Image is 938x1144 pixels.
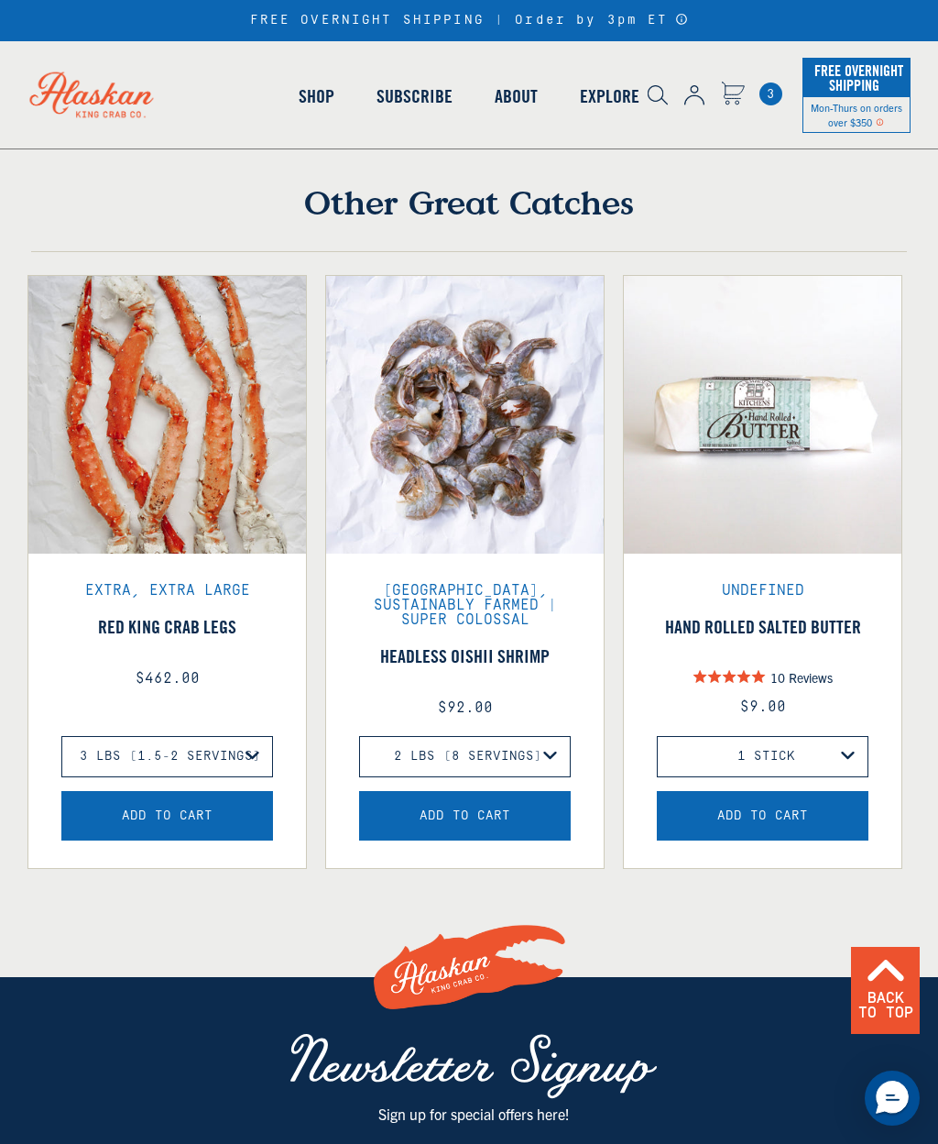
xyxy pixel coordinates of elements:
img: Raw U10 Oishii White Shrimp laying flat on white paper. [326,276,604,554]
a: Subscribe [355,44,474,148]
img: Back to Top [866,959,906,982]
select: variant of Hand Rolled Salted Butter [657,736,868,777]
button: Add the product, Red King Crab Legs to Cart [61,791,273,841]
img: search [648,85,669,105]
a: Shop [278,44,355,148]
a: About [474,44,559,148]
select: variant of Headless Oishii Shrimp [359,736,571,777]
span: $462.00 [136,670,200,687]
a: View Red King Crab Legs [98,616,236,660]
span: 10 [770,669,785,686]
div: [GEOGRAPHIC_DATA], Sustainably Farmed | Super Colossal [354,583,576,627]
button: Add the product, Headless Oishii Shrimp to Cart [359,791,571,841]
span: Shipping Notice Icon [876,115,884,128]
button: Add the product, Hand Rolled Salted Butter to Cart [657,791,868,841]
div: FREE OVERNIGHT SHIPPING | Order by 3pm ET [250,13,689,28]
span: Add to Cart [717,808,808,823]
a: View Headless Oishii Shrimp [380,645,550,689]
div: undefined [651,583,874,598]
a: Back To Top [851,947,920,1032]
img: Alaskan King Crab Co. logo [9,51,174,137]
span: Reviews [789,669,833,686]
div: product star rating [651,665,874,688]
span: Mon-Thurs on orders over $350 [811,101,902,128]
img: Red King Crab Legs [28,276,306,554]
img: account [684,85,703,105]
div: Extra, Extra Large [56,583,278,598]
span: 3 [759,82,782,105]
a: Explore [559,44,660,148]
a: Cart [759,82,782,105]
div: product [325,275,605,869]
span: Add to Cart [420,808,510,823]
span: $92.00 [438,699,493,716]
div: product [623,275,902,869]
span: Free Overnight Shipping [810,57,903,99]
span: Add to Cart [122,808,213,823]
a: Announcement Bar Modal [675,13,689,26]
span: $9.00 [740,698,786,715]
img: Alaskan King Crab Co. Logo [368,904,570,1033]
div: product [27,275,307,869]
select: variant of Red King Crab Legs [61,736,273,777]
img: Hand Rolled Salted Butter [624,276,901,554]
div: Messenger Dummy Widget [865,1071,920,1126]
a: Cart [721,82,745,108]
p: Sign up for special offers here! [361,1102,585,1126]
a: View Hand Rolled Salted Butter [665,616,861,660]
span: Back To Top [857,991,913,1020]
h4: Other Great Catches [31,182,906,252]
